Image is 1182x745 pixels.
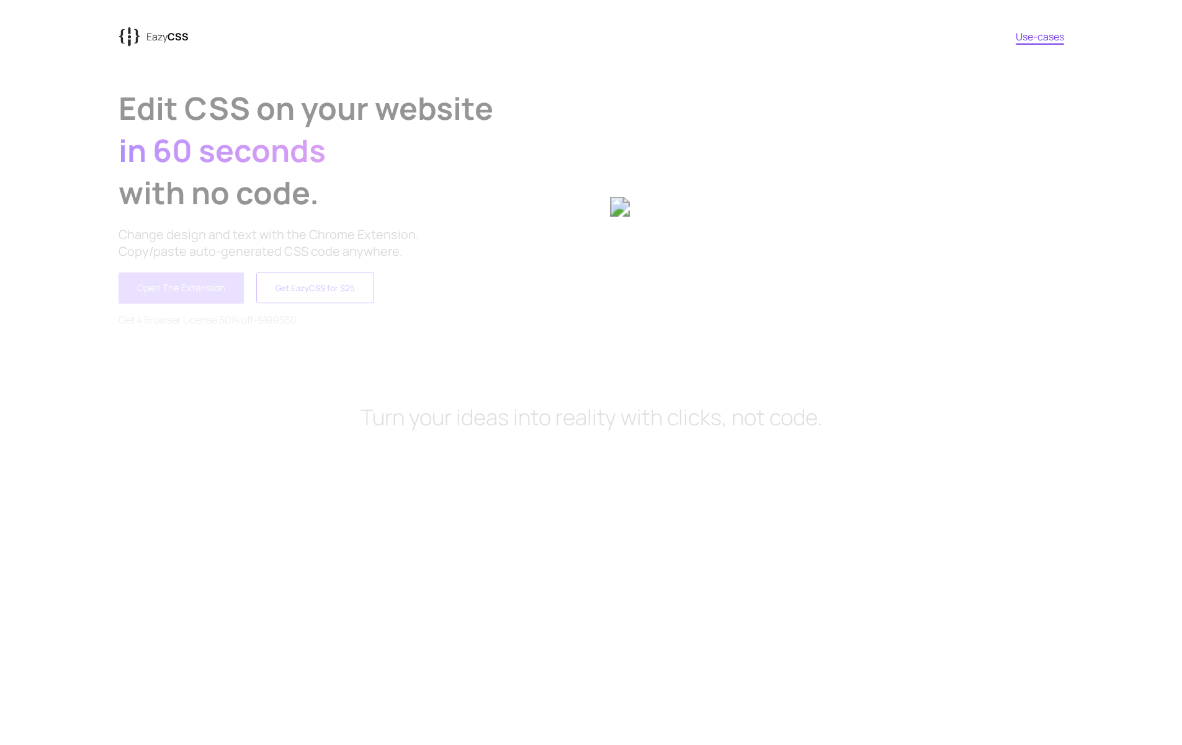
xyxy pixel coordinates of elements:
[119,129,326,171] span: in 60 seconds
[119,87,591,214] h1: Edit CSS on your website with no code.
[131,28,140,47] tspan: {
[119,23,189,50] a: {{EazyCSS
[119,313,253,327] span: Get 4 Browser License 50% off
[119,26,128,45] tspan: {
[257,313,279,327] strike: $100
[146,30,189,43] p: Eazy
[119,272,244,304] button: Open The Extension
[119,226,591,260] p: Change design and text with the Chrome Extension. Copy/paste auto-generated CSS code anywhere.
[256,272,374,303] button: Get EazyCSS for $25
[360,403,822,433] h2: Turn your ideas into reality with clicks, not code.
[168,30,189,43] span: CSS
[610,197,1064,217] img: 6b047dab-316a-43c3-9607-f359b430237e_aasl3q.gif
[119,313,591,327] p: - $50
[1016,30,1064,43] a: Use-cases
